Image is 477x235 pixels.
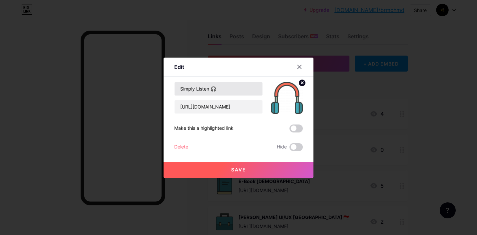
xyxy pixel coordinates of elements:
[174,124,234,132] div: Make this a highlighted link
[174,63,184,71] div: Edit
[277,143,287,151] span: Hide
[175,82,262,96] input: Title
[175,100,262,114] input: URL
[164,162,313,178] button: Save
[231,167,246,172] span: Save
[174,143,188,151] div: Delete
[271,82,303,114] img: link_thumbnail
